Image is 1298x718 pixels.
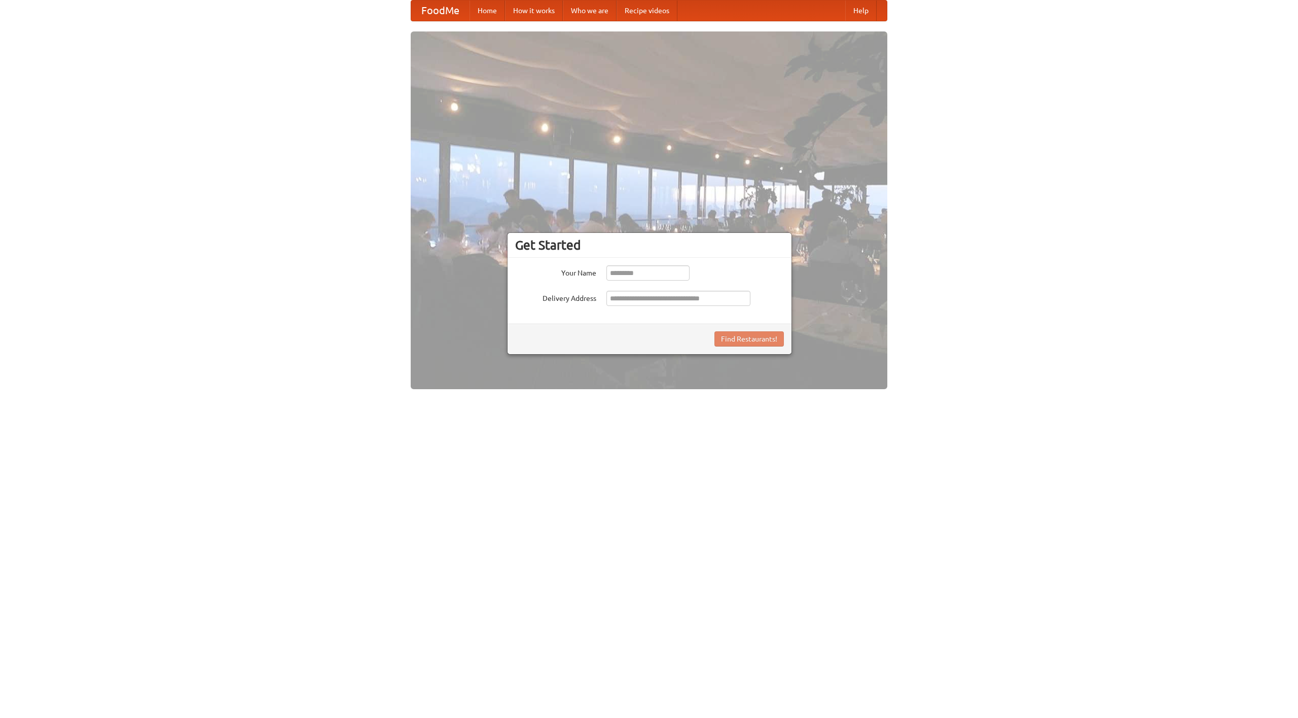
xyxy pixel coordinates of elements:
h3: Get Started [515,237,784,253]
label: Delivery Address [515,291,596,303]
a: FoodMe [411,1,470,21]
a: How it works [505,1,563,21]
a: Who we are [563,1,617,21]
a: Help [845,1,877,21]
button: Find Restaurants! [714,331,784,347]
a: Home [470,1,505,21]
label: Your Name [515,265,596,278]
a: Recipe videos [617,1,677,21]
